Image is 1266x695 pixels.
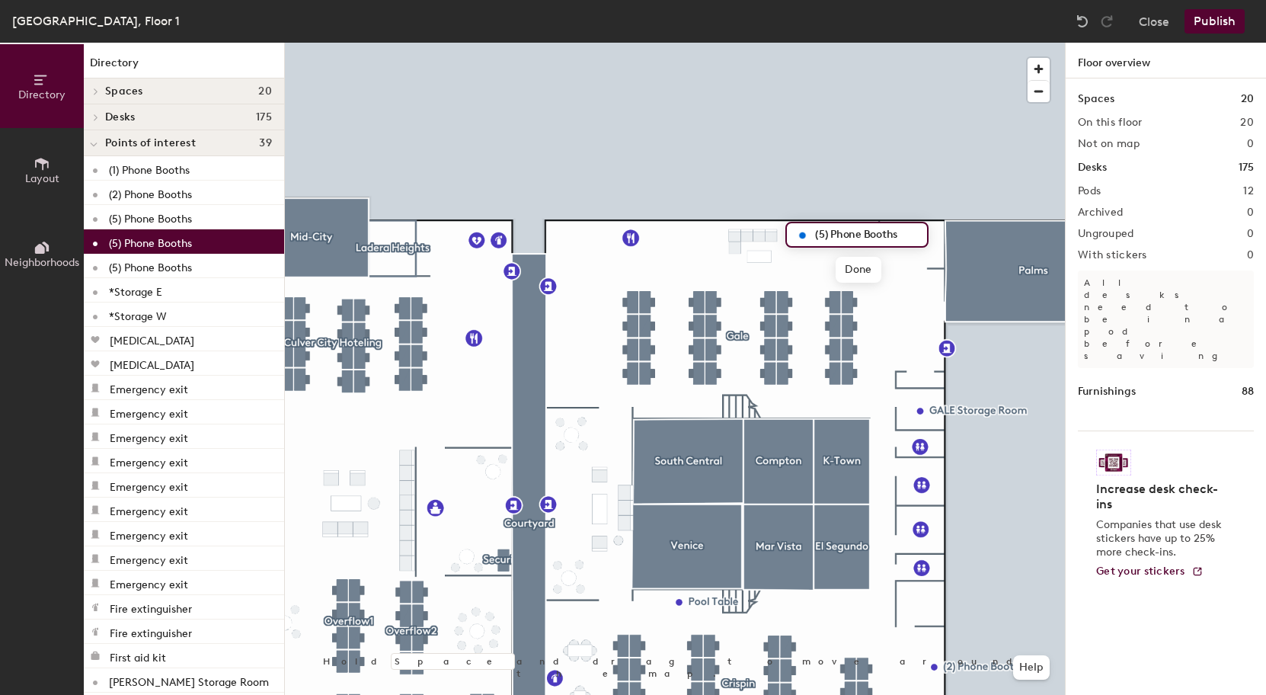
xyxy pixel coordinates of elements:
h2: With stickers [1078,249,1147,261]
h1: 20 [1241,91,1254,107]
span: 20 [258,85,272,98]
h2: On this floor [1078,117,1143,129]
p: [PERSON_NAME] Storage Room [109,671,269,689]
p: Emergency exit [110,428,188,445]
p: (5) Phone Booths [109,208,192,226]
p: All desks need to be in a pod before saving [1078,271,1254,368]
img: Sticker logo [1096,450,1131,476]
img: Undo [1075,14,1090,29]
p: *Storage W [109,306,167,323]
p: Emergency exit [110,574,188,591]
h2: 0 [1247,138,1254,150]
p: First aid kit [110,647,166,665]
p: (2) Phone Booths [109,184,192,201]
h2: Not on map [1078,138,1140,150]
h1: 175 [1239,159,1254,176]
h2: 0 [1247,207,1254,219]
p: Companies that use desk stickers have up to 25% more check-ins. [1096,518,1226,559]
p: *Storage E [109,281,162,299]
p: (5) Phone Booths [109,257,192,274]
span: Neighborhoods [5,256,79,269]
p: (1) Phone Booths [109,159,190,177]
img: generic_marker [793,226,811,245]
h4: Increase desk check-ins [1096,482,1226,512]
span: 175 [256,111,272,123]
h2: Ungrouped [1078,228,1134,240]
span: Get your stickers [1096,565,1185,578]
h1: Desks [1078,159,1107,176]
p: Fire extinguisher [110,598,192,616]
h2: Pods [1078,185,1101,197]
p: Emergency exit [110,476,188,494]
p: Emergency exit [110,403,188,421]
p: (5) Phone Booths [109,232,192,250]
span: Layout [25,172,59,185]
p: [MEDICAL_DATA] [110,330,194,347]
p: Emergency exit [110,501,188,518]
p: [MEDICAL_DATA] [110,354,194,372]
span: Desks [105,111,135,123]
h1: Directory [84,55,284,78]
h1: 88 [1242,383,1254,400]
span: Spaces [105,85,143,98]
p: Emergency exit [110,379,188,396]
button: Close [1139,9,1169,34]
span: Directory [18,88,66,101]
h2: 20 [1240,117,1254,129]
h2: 12 [1243,185,1254,197]
h2: 0 [1247,249,1254,261]
h2: Archived [1078,207,1123,219]
img: Redo [1099,14,1114,29]
button: Publish [1184,9,1245,34]
h2: 0 [1247,228,1254,240]
span: 39 [259,137,272,149]
p: Emergency exit [110,525,188,543]
a: Get your stickers [1096,565,1204,578]
p: Emergency exit [110,452,188,469]
span: Points of interest [105,137,196,149]
p: Fire extinguisher [110,623,192,640]
h1: Furnishings [1078,383,1136,400]
span: Done [836,257,881,283]
h1: Spaces [1078,91,1114,107]
div: [GEOGRAPHIC_DATA], Floor 1 [12,11,180,30]
p: Emergency exit [110,549,188,567]
button: Help [1013,655,1050,680]
h1: Floor overview [1066,43,1266,78]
